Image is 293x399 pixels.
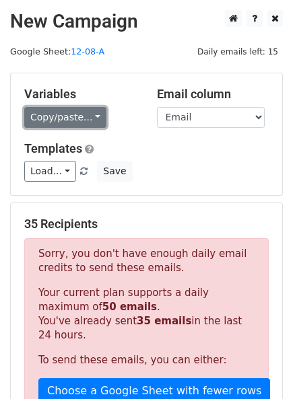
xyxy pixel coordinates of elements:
[97,161,132,182] button: Save
[38,353,255,367] p: To send these emails, you can either:
[226,334,293,399] iframe: Chat Widget
[137,315,191,327] strong: 35 emails
[10,46,104,57] small: Google Sheet:
[38,286,255,342] p: Your current plan supports a daily maximum of . You've already sent in the last 24 hours.
[157,87,269,102] h5: Email column
[24,107,106,128] a: Copy/paste...
[24,217,269,231] h5: 35 Recipients
[193,44,283,59] span: Daily emails left: 15
[71,46,104,57] a: 12-08-A
[102,301,157,313] strong: 50 emails
[24,141,82,155] a: Templates
[24,87,137,102] h5: Variables
[193,46,283,57] a: Daily emails left: 15
[10,10,283,33] h2: New Campaign
[24,161,76,182] a: Load...
[38,247,255,275] p: Sorry, you don't have enough daily email credits to send these emails.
